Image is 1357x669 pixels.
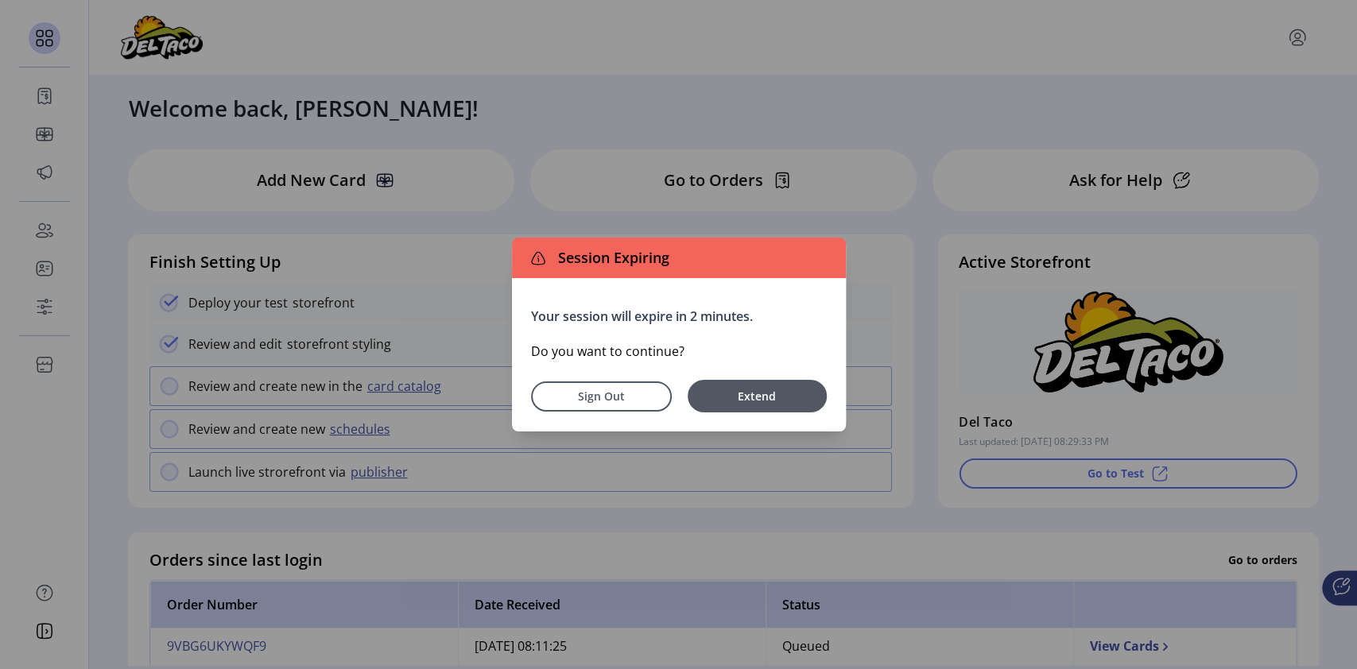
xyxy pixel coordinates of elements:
[696,388,819,404] span: Extend
[688,380,827,412] button: Extend
[531,342,827,361] p: Do you want to continue?
[552,388,651,404] span: Sign Out
[531,381,672,412] button: Sign Out
[531,307,827,326] p: Your session will expire in 2 minutes.
[552,247,669,269] span: Session Expiring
